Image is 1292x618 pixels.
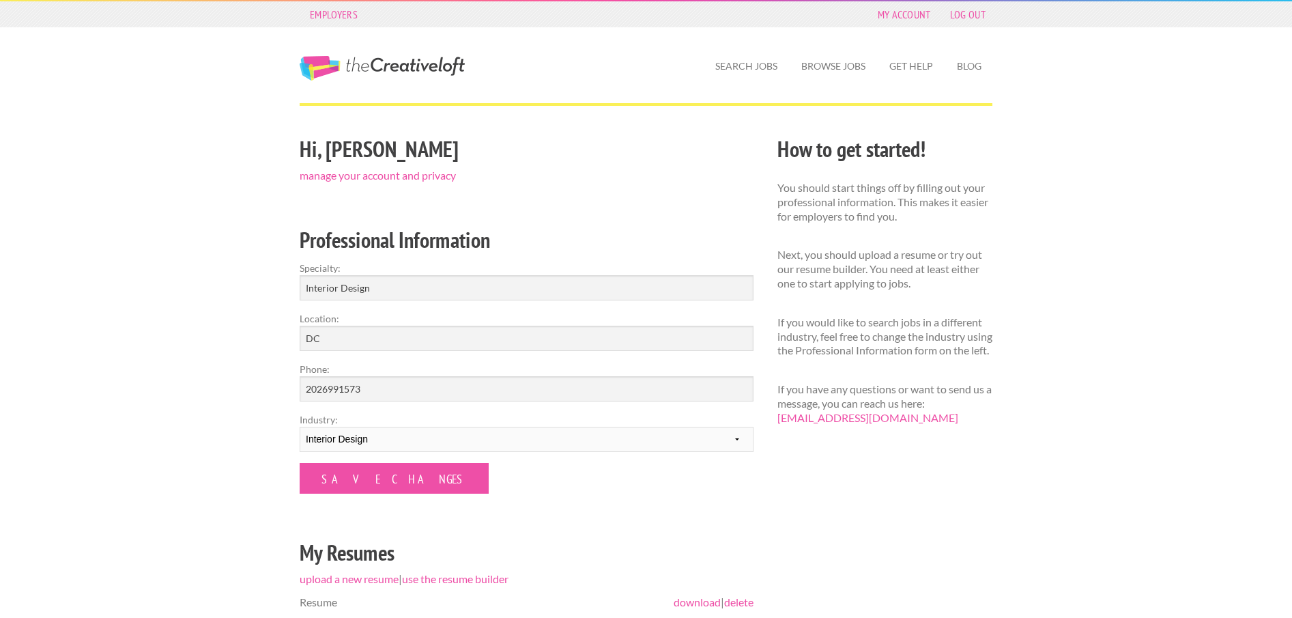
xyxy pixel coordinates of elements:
a: delete [724,595,753,608]
h2: Hi, [PERSON_NAME] [300,134,753,165]
a: download [674,595,721,608]
label: Specialty: [300,261,753,275]
h2: How to get started! [777,134,992,165]
a: manage your account and privacy [300,169,456,182]
p: If you would like to search jobs in a different industry, feel free to change the industry using ... [777,315,992,358]
a: Search Jobs [704,51,788,82]
h2: My Resumes [300,537,753,568]
a: Browse Jobs [790,51,876,82]
h2: Professional Information [300,225,753,255]
a: upload a new resume [300,572,399,585]
a: use the resume builder [402,572,508,585]
label: Industry: [300,412,753,427]
p: If you have any questions or want to send us a message, you can reach us here: [777,382,992,425]
a: Blog [946,51,992,82]
p: Next, you should upload a resume or try out our resume builder. You need at least either one to s... [777,248,992,290]
label: Location: [300,311,753,326]
a: Log Out [943,5,992,24]
a: Employers [303,5,364,24]
p: You should start things off by filling out your professional information. This makes it easier fo... [777,181,992,223]
input: Optional [300,376,753,402]
a: Get Help [878,51,944,82]
a: [EMAIL_ADDRESS][DOMAIN_NAME] [777,411,958,424]
span: | [674,595,753,610]
a: The Creative Loft [300,56,465,81]
span: Resume [300,595,337,608]
input: e.g. New York, NY [300,326,753,351]
label: Phone: [300,362,753,376]
input: Save Changes [300,463,489,494]
a: My Account [871,5,938,24]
